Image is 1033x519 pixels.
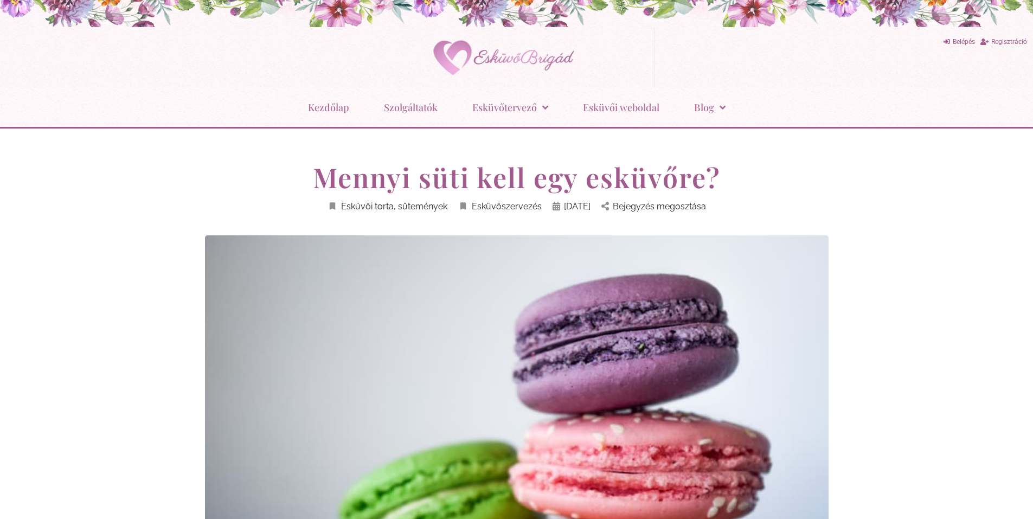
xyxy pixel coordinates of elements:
a: Bejegyzés megosztása [601,199,706,214]
span: Belépés [953,38,975,46]
nav: Menu [5,93,1028,121]
a: Esküvőtervező [472,93,548,121]
a: Blog [694,93,726,121]
a: Esküvői weboldal [583,93,659,121]
a: Belépés [944,35,975,49]
a: Regisztráció [980,35,1027,49]
h1: Mennyi süti kell egy esküvőre? [311,161,723,194]
span: Regisztráció [991,38,1027,46]
a: Esküvői torta, sütemények [328,199,447,214]
a: Szolgáltatók [384,93,438,121]
span: [DATE] [564,199,591,214]
a: Kezdőlap [308,93,349,121]
a: Esküvőszervezés [458,199,542,214]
